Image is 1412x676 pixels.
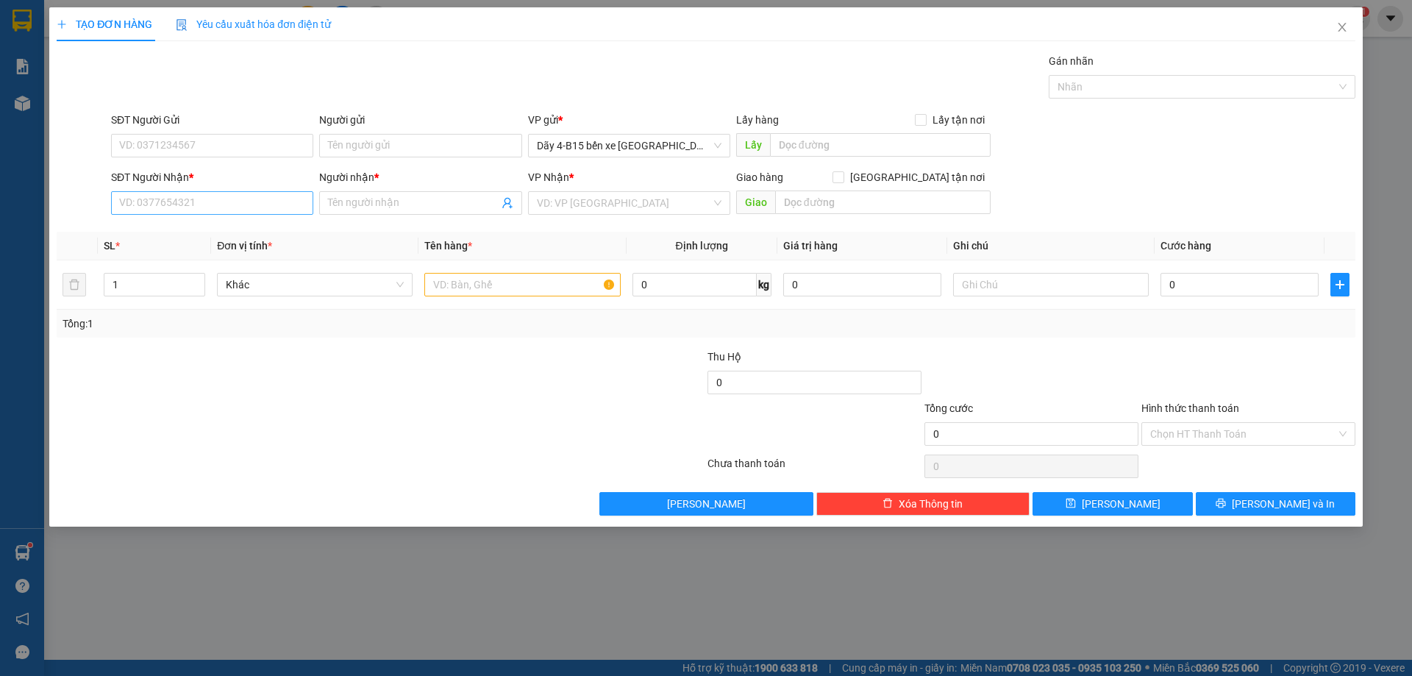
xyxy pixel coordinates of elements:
[775,191,991,214] input: Dọc đường
[1033,492,1192,516] button: save[PERSON_NAME]
[770,133,991,157] input: Dọc đường
[176,18,331,30] span: Yêu cầu xuất hóa đơn điện tử
[319,169,521,185] div: Người nhận
[667,496,746,512] span: [PERSON_NAME]
[816,492,1030,516] button: deleteXóa Thông tin
[1141,402,1239,414] label: Hình thức thanh toán
[63,316,545,332] div: Tổng: 1
[707,351,741,363] span: Thu Hộ
[736,133,770,157] span: Lấy
[844,169,991,185] span: [GEOGRAPHIC_DATA] tận nơi
[111,169,313,185] div: SĐT Người Nhận
[176,19,188,31] img: icon
[104,240,115,252] span: SL
[1066,498,1076,510] span: save
[528,171,569,183] span: VP Nhận
[706,455,923,481] div: Chưa thanh toán
[924,402,973,414] span: Tổng cước
[1196,492,1355,516] button: printer[PERSON_NAME] và In
[757,273,771,296] span: kg
[883,498,893,510] span: delete
[1331,279,1349,291] span: plus
[1330,273,1349,296] button: plus
[736,171,783,183] span: Giao hàng
[736,191,775,214] span: Giao
[424,240,472,252] span: Tên hàng
[528,112,730,128] div: VP gửi
[1336,21,1348,33] span: close
[953,273,1149,296] input: Ghi Chú
[947,232,1155,260] th: Ghi chú
[226,274,404,296] span: Khác
[599,492,813,516] button: [PERSON_NAME]
[927,112,991,128] span: Lấy tận nơi
[537,135,721,157] span: Dãy 4-B15 bến xe Miền Đông
[63,273,86,296] button: delete
[736,114,779,126] span: Lấy hàng
[676,240,728,252] span: Định lượng
[1216,498,1226,510] span: printer
[1232,496,1335,512] span: [PERSON_NAME] và In
[899,496,963,512] span: Xóa Thông tin
[1322,7,1363,49] button: Close
[217,240,272,252] span: Đơn vị tính
[783,240,838,252] span: Giá trị hàng
[783,273,941,296] input: 0
[319,112,521,128] div: Người gửi
[1082,496,1160,512] span: [PERSON_NAME]
[1160,240,1211,252] span: Cước hàng
[1049,55,1094,67] label: Gán nhãn
[502,197,513,209] span: user-add
[57,18,152,30] span: TẠO ĐƠN HÀNG
[57,19,67,29] span: plus
[424,273,620,296] input: VD: Bàn, Ghế
[111,112,313,128] div: SĐT Người Gửi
